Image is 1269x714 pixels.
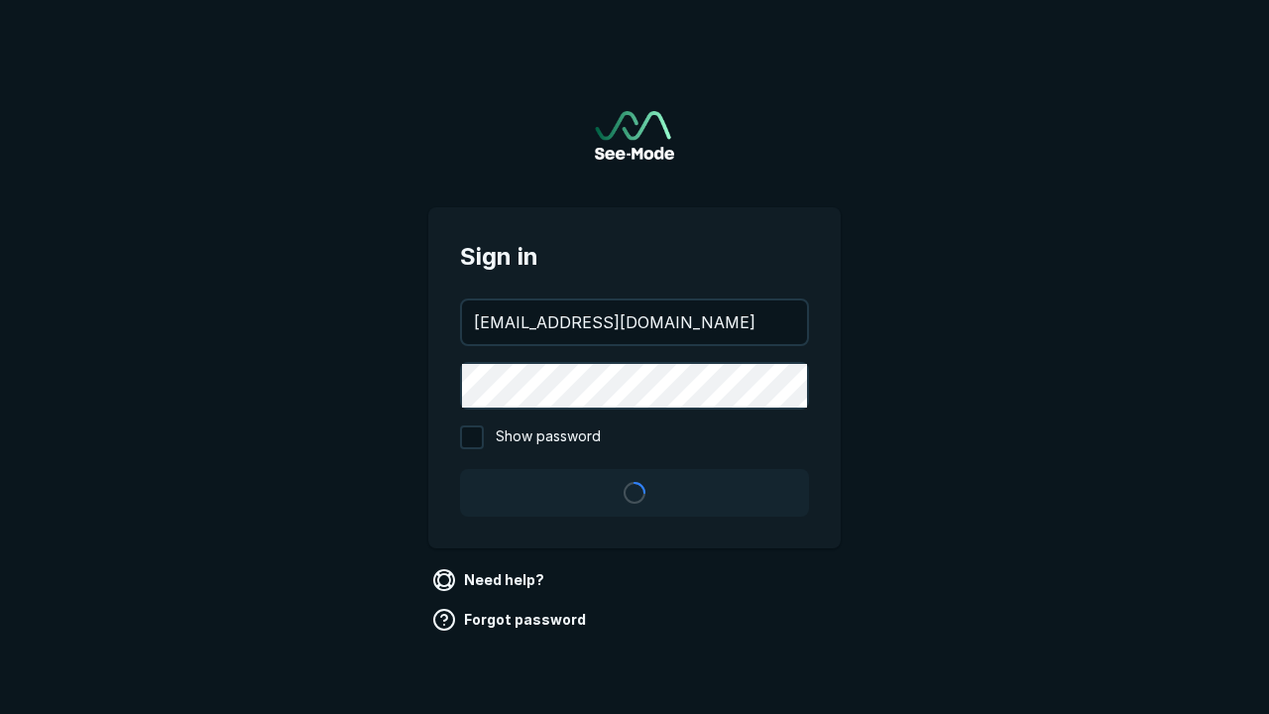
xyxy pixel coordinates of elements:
a: Need help? [428,564,552,596]
span: Sign in [460,239,809,275]
a: Go to sign in [595,111,674,160]
input: your@email.com [462,300,807,344]
a: Forgot password [428,604,594,636]
span: Show password [496,425,601,449]
img: See-Mode Logo [595,111,674,160]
